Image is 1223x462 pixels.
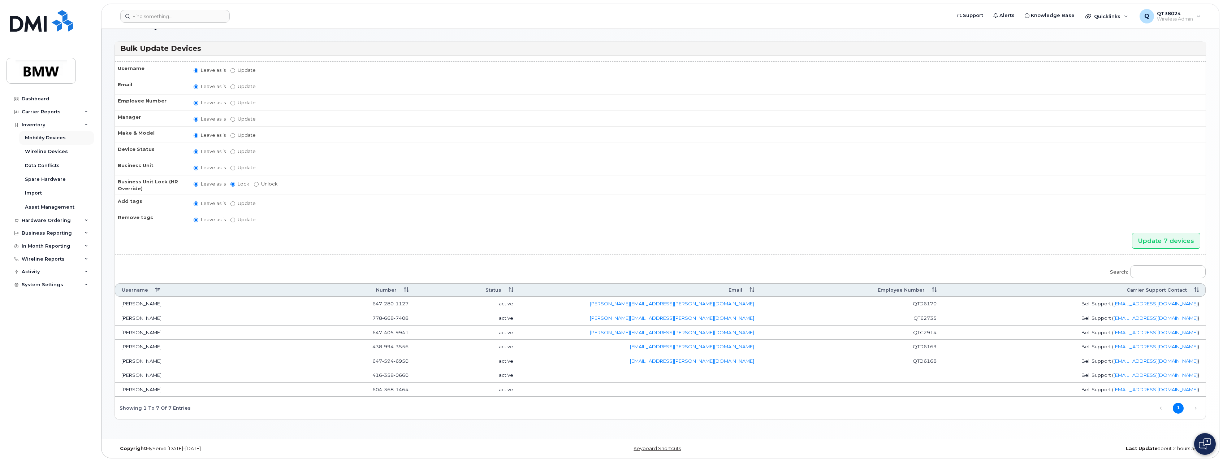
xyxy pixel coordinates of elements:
[372,301,409,306] span: 647
[415,383,520,397] td: active
[999,12,1015,19] span: Alerts
[194,201,198,206] input: Leave as is
[194,84,198,89] input: Leave as is
[761,340,943,354] td: QTD6169
[115,159,187,175] th: Business Unit
[230,84,235,89] input: Update
[415,297,520,311] td: active
[382,372,394,378] span: 358
[394,315,409,321] span: 7408
[1155,403,1166,414] a: Previous
[1126,446,1158,451] strong: Last Update
[194,182,198,187] input: Leave as is
[230,68,235,73] input: Update
[194,200,226,207] label: Leave as is
[1114,372,1198,378] a: [EMAIL_ADDRESS][DOMAIN_NAME]
[382,315,394,321] span: 668
[1190,403,1201,414] a: Next
[520,283,760,297] th: Email: activate to sort column ascending
[943,383,1206,397] td: Bell Support ( )
[372,372,409,378] span: 416
[590,301,754,306] a: [PERSON_NAME][EMAIL_ADDRESS][PERSON_NAME][DOMAIN_NAME]
[372,315,409,321] span: 778
[194,149,198,154] input: Leave as is
[943,354,1206,369] td: Bell Support ( )
[394,358,409,364] span: 6950
[115,62,187,78] th: Username
[194,83,226,90] label: Leave as is
[115,383,285,397] td: [PERSON_NAME]
[842,446,1206,452] div: about 2 hours ago
[1094,13,1120,19] span: Quicklinks
[115,211,187,227] th: Remove tags
[943,368,1206,383] td: Bell Support ( )
[120,446,146,451] strong: Copyright
[230,115,256,122] label: Update
[230,180,249,187] label: Lock
[120,44,1200,53] h3: Bulk Update Devices
[1114,315,1198,321] a: [EMAIL_ADDRESS][DOMAIN_NAME]
[230,117,235,122] input: Update
[230,133,235,138] input: Update
[194,164,226,171] label: Leave as is
[230,182,235,187] input: Lock
[230,218,235,222] input: Update
[943,311,1206,326] td: Bell Support ( )
[394,344,409,349] span: 3556
[382,344,394,349] span: 994
[115,195,187,211] th: Add tags
[382,358,394,364] span: 594
[194,148,226,155] label: Leave as is
[1130,265,1206,278] input: Search:
[285,283,415,297] th: Number: activate to sort column ascending
[115,311,285,326] td: [PERSON_NAME]
[115,175,187,195] th: Business Unit Lock (HR Override)
[372,387,409,392] span: 604
[115,126,187,143] th: Make & Model
[630,358,754,364] a: [EMAIL_ADDRESS][PERSON_NAME][DOMAIN_NAME]
[372,344,409,349] span: 438
[115,283,285,297] th: Username: activate to sort column descending
[194,216,226,223] label: Leave as is
[230,83,256,90] label: Update
[1157,16,1193,22] span: Wireless Admin
[194,166,198,170] input: Leave as is
[1114,387,1198,392] a: [EMAIL_ADDRESS][DOMAIN_NAME]
[382,387,394,392] span: 368
[230,149,235,154] input: Update
[115,354,285,369] td: [PERSON_NAME]
[1173,403,1184,414] a: 1
[115,110,187,127] th: Manager
[372,358,409,364] span: 647
[230,67,256,74] label: Update
[394,387,409,392] span: 1464
[115,368,285,383] td: [PERSON_NAME]
[230,148,256,155] label: Update
[1157,10,1193,16] span: QT38024
[194,115,226,122] label: Leave as is
[1114,301,1198,306] a: [EMAIL_ADDRESS][DOMAIN_NAME]
[943,297,1206,311] td: Bell Support ( )
[1135,9,1206,23] div: QT38024
[1031,12,1075,19] span: Knowledge Base
[415,326,520,340] td: active
[114,17,1206,30] h1: Bulk Update
[590,315,754,321] a: [PERSON_NAME][EMAIL_ADDRESS][PERSON_NAME][DOMAIN_NAME]
[1080,9,1133,23] div: Quicklinks
[230,101,235,105] input: Update
[1114,344,1198,349] a: [EMAIL_ADDRESS][DOMAIN_NAME]
[230,200,256,207] label: Update
[761,283,943,297] th: Employee Number: activate to sort column ascending
[1144,12,1149,21] span: Q
[194,67,226,74] label: Leave as is
[372,330,409,335] span: 647
[194,132,226,139] label: Leave as is
[115,143,187,159] th: Device Status
[230,164,256,171] label: Update
[194,133,198,138] input: Leave as is
[963,12,983,19] span: Support
[382,301,394,306] span: 280
[230,166,235,170] input: Update
[988,8,1020,23] a: Alerts
[194,117,198,122] input: Leave as is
